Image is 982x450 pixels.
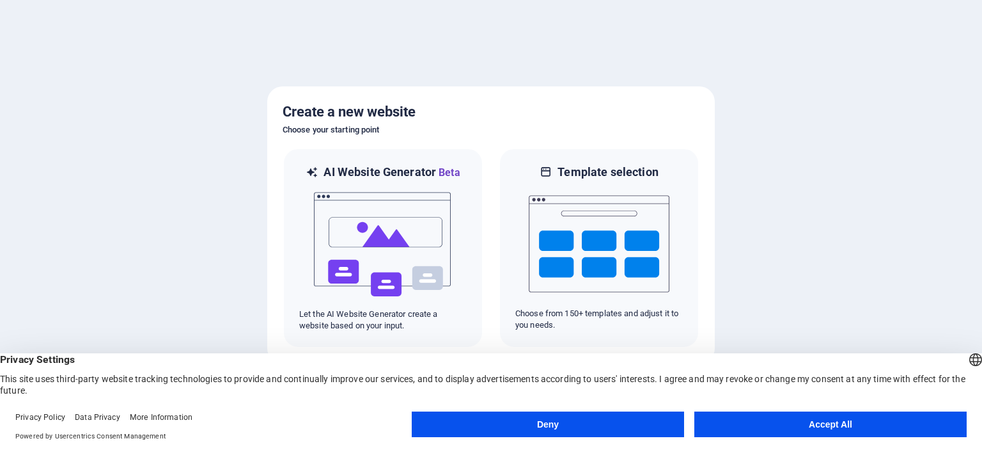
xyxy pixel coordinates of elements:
h6: AI Website Generator [323,165,460,181]
div: Template selectionChoose from 150+ templates and adjust it to you needs. [499,148,699,348]
h5: Create a new website [283,102,699,122]
h6: Template selection [557,165,658,180]
img: ai [313,181,453,309]
div: AI Website GeneratorBetaaiLet the AI Website Generator create a website based on your input. [283,148,483,348]
h6: Choose your starting point [283,122,699,138]
span: Beta [436,166,460,179]
p: Let the AI Website Generator create a website based on your input. [299,309,467,332]
p: Choose from 150+ templates and adjust it to you needs. [515,308,683,331]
